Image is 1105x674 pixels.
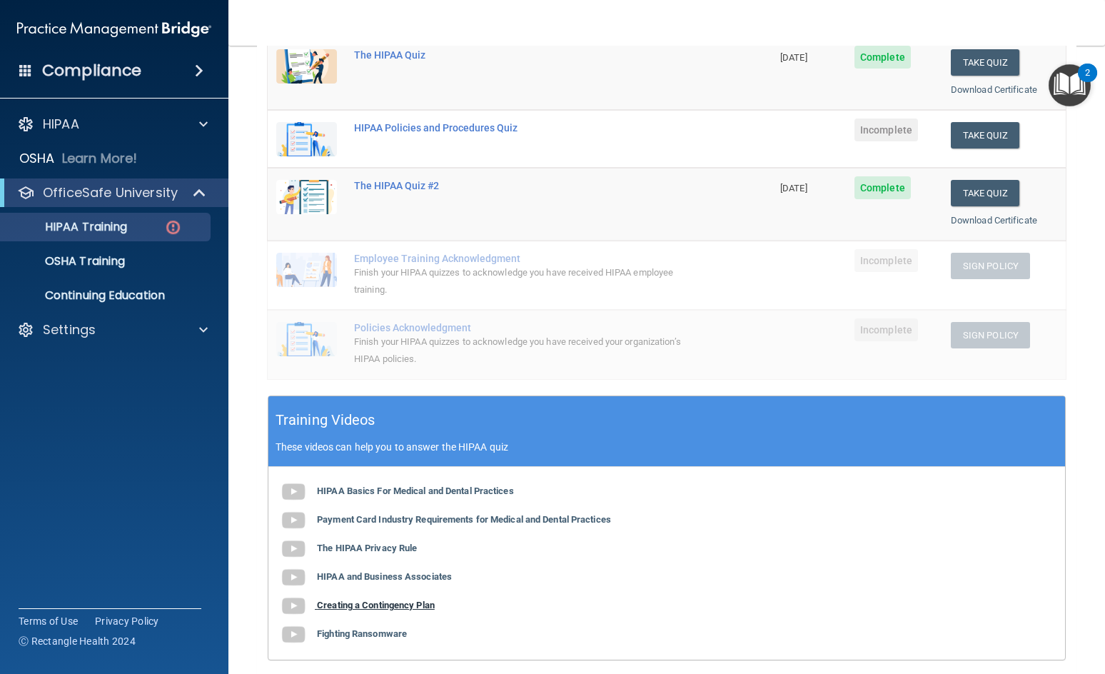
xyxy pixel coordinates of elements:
span: [DATE] [780,183,807,193]
button: Take Quiz [951,180,1019,206]
div: Finish your HIPAA quizzes to acknowledge you have received your organization’s HIPAA policies. [354,333,700,368]
div: HIPAA Policies and Procedures Quiz [354,122,700,134]
span: Ⓒ Rectangle Health 2024 [19,634,136,648]
img: gray_youtube_icon.38fcd6cc.png [279,592,308,620]
a: OfficeSafe University [17,184,207,201]
p: Continuing Education [9,288,204,303]
span: Complete [854,176,911,199]
button: Take Quiz [951,122,1019,149]
b: Creating a Contingency Plan [317,600,435,610]
b: HIPAA and Business Associates [317,571,452,582]
a: Privacy Policy [95,614,159,628]
h5: Training Videos [276,408,375,433]
p: HIPAA [43,116,79,133]
a: HIPAA [17,116,208,133]
div: Finish your HIPAA quizzes to acknowledge you have received HIPAA employee training. [354,264,700,298]
b: Payment Card Industry Requirements for Medical and Dental Practices [317,514,611,525]
p: OSHA Training [9,254,125,268]
img: danger-circle.6113f641.png [164,218,182,236]
b: Fighting Ransomware [317,628,407,639]
p: These videos can help you to answer the HIPAA quiz [276,441,1058,453]
img: gray_youtube_icon.38fcd6cc.png [279,478,308,506]
img: gray_youtube_icon.38fcd6cc.png [279,506,308,535]
div: Policies Acknowledgment [354,322,700,333]
span: Incomplete [854,119,918,141]
span: Incomplete [854,318,918,341]
button: Sign Policy [951,253,1030,279]
img: gray_youtube_icon.38fcd6cc.png [279,535,308,563]
div: Employee Training Acknowledgment [354,253,700,264]
div: The HIPAA Quiz #2 [354,180,700,191]
img: PMB logo [17,15,211,44]
a: Download Certificate [951,215,1037,226]
p: OfficeSafe University [43,184,178,201]
h4: Compliance [42,61,141,81]
p: Learn More! [62,150,138,167]
b: HIPAA Basics For Medical and Dental Practices [317,486,514,496]
p: Settings [43,321,96,338]
div: The HIPAA Quiz [354,49,700,61]
img: gray_youtube_icon.38fcd6cc.png [279,563,308,592]
p: HIPAA Training [9,220,127,234]
b: The HIPAA Privacy Rule [317,543,417,553]
img: gray_youtube_icon.38fcd6cc.png [279,620,308,649]
p: OSHA [19,150,55,167]
span: Complete [854,46,911,69]
a: Download Certificate [951,84,1037,95]
button: Open Resource Center, 2 new notifications [1049,64,1091,106]
span: Incomplete [854,249,918,272]
button: Take Quiz [951,49,1019,76]
div: 2 [1085,73,1090,91]
button: Sign Policy [951,322,1030,348]
span: [DATE] [780,52,807,63]
a: Terms of Use [19,614,78,628]
a: Settings [17,321,208,338]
